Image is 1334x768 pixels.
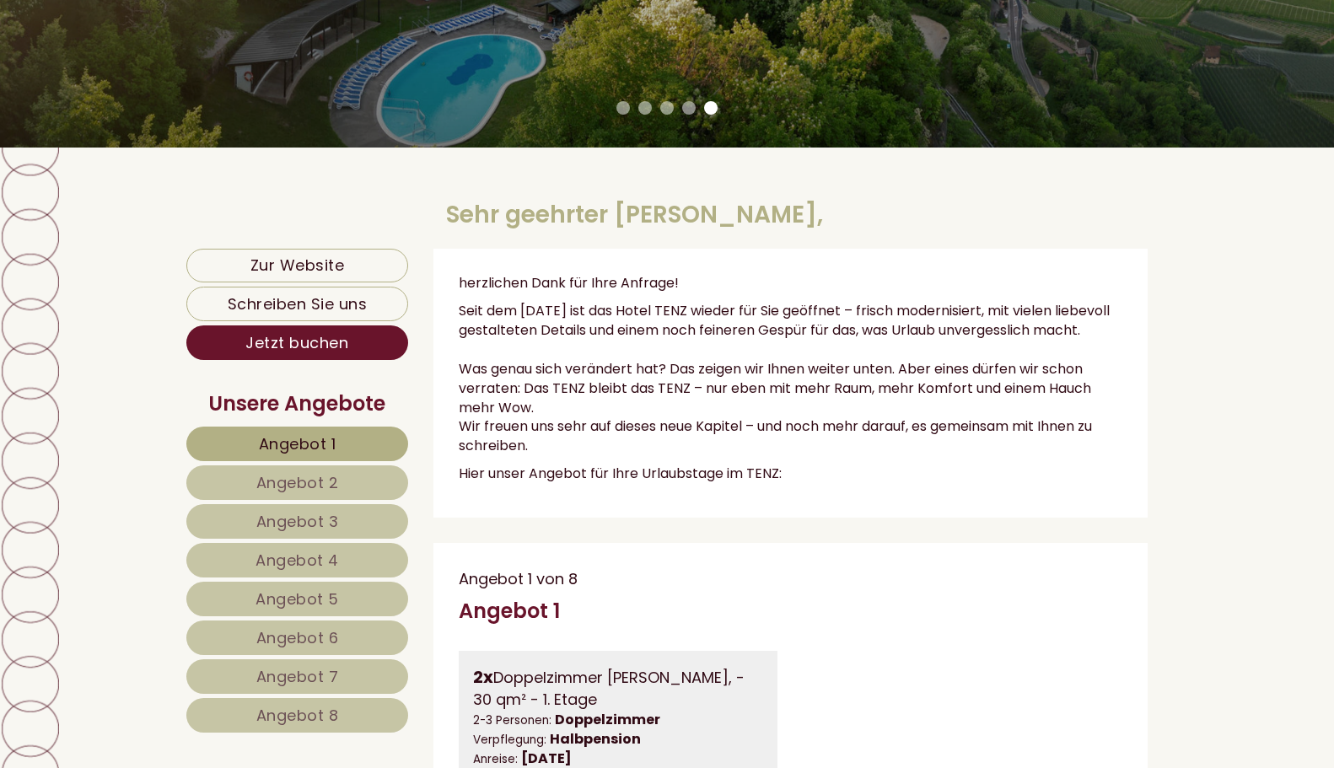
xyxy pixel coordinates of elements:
a: Jetzt buchen [186,325,408,360]
div: Guten Tag, wie können wir Ihnen helfen? [13,49,301,100]
b: 2x [473,665,493,689]
div: Hotel Tenz [25,52,293,66]
p: Seit dem [DATE] ist das Hotel TENZ wieder für Sie geöffnet – frisch modernisiert, mit vielen lieb... [459,302,1123,456]
b: [DATE] [521,749,572,768]
a: Schreiben Sie uns [186,287,408,321]
small: 2-3 Personen: [473,712,551,728]
small: Verpflegung: [473,732,546,748]
span: Angebot 4 [256,550,339,571]
span: Angebot 8 [256,705,339,726]
span: Angebot 3 [256,511,339,532]
div: Angebot 1 [459,597,560,626]
span: Angebot 6 [256,627,339,648]
div: Unsere Angebote [186,389,408,418]
p: herzlichen Dank für Ihre Anfrage! [459,274,1123,293]
span: Angebot 1 von 8 [459,568,578,589]
div: Doppelzimmer [PERSON_NAME], - 30 qm² - 1. Etage [473,665,764,711]
span: Angebot 1 [259,433,336,454]
h1: Sehr geehrter [PERSON_NAME], [446,202,823,228]
small: 20:40 [25,85,293,97]
small: Anreise: [473,751,518,767]
b: Halbpension [550,729,641,749]
a: Zur Website [186,249,408,282]
span: Angebot 2 [256,472,339,493]
b: Doppelzimmer [555,710,660,729]
span: Angebot 7 [256,666,339,687]
button: Senden [553,439,664,474]
p: Hier unser Angebot für Ihre Urlaubstage im TENZ: [459,465,1123,484]
span: Angebot 5 [256,588,339,610]
div: Montag [292,13,373,40]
